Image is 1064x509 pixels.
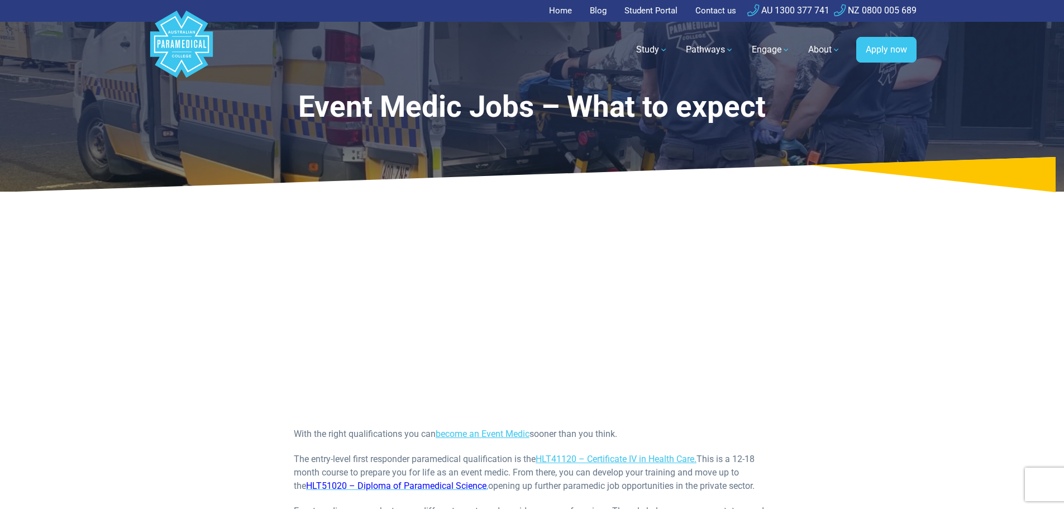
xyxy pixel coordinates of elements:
[629,34,675,65] a: Study
[536,454,696,464] a: HLT41120 – Certificate IV in Health Care.
[148,22,215,78] a: Australian Paramedical College
[747,5,829,16] a: AU 1300 377 741
[745,34,797,65] a: Engage
[834,5,917,16] a: NZ 0800 005 689
[306,481,486,491] span: HLT51020 – Diploma of Paramedical Science
[856,37,917,63] a: Apply now
[244,89,820,125] h1: Event Medic Jobs – What to expect
[306,481,488,491] a: HLT51020 – Diploma of Paramedical Science,
[679,34,741,65] a: Pathways
[294,427,770,441] p: With the right qualifications you can sooner than you think.
[294,453,770,493] p: The entry-level first responder paramedical qualification is the This is a 12-18 month course to ...
[801,34,847,65] a: About
[436,429,529,439] a: become an Event Medic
